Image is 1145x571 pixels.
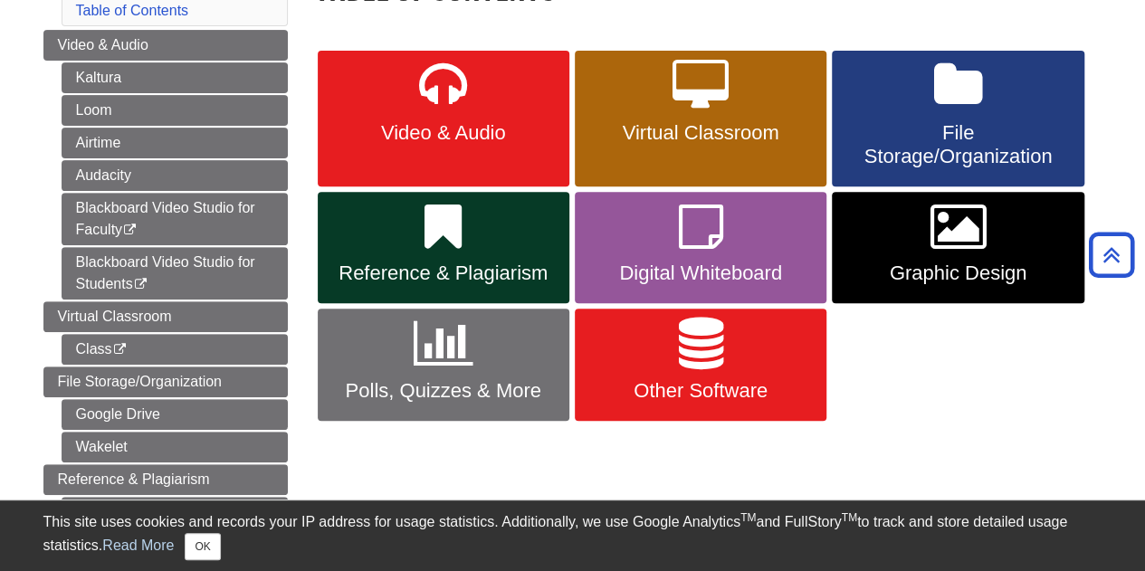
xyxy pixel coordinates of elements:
[43,464,288,495] a: Reference & Plagiarism
[62,160,288,191] a: Audacity
[318,192,569,304] a: Reference & Plagiarism
[185,533,220,560] button: Close
[740,511,756,524] sup: TM
[62,399,288,430] a: Google Drive
[58,471,210,487] span: Reference & Plagiarism
[575,309,826,421] a: Other Software
[575,51,826,186] a: Virtual Classroom
[62,497,288,528] a: Zotero
[845,121,1070,168] span: File Storage/Organization
[58,374,222,389] span: File Storage/Organization
[845,262,1070,285] span: Graphic Design
[58,309,172,324] span: Virtual Classroom
[832,192,1083,304] a: Graphic Design
[62,432,288,462] a: Wakelet
[43,511,1102,560] div: This site uses cookies and records your IP address for usage statistics. Additionally, we use Goo...
[318,51,569,186] a: Video & Audio
[133,279,148,290] i: This link opens in a new window
[62,247,288,300] a: Blackboard Video Studio for Students
[331,262,556,285] span: Reference & Plagiarism
[62,334,288,365] a: Class
[62,95,288,126] a: Loom
[331,379,556,403] span: Polls, Quizzes & More
[62,62,288,93] a: Kaltura
[588,379,813,403] span: Other Software
[76,3,189,18] a: Table of Contents
[331,121,556,145] span: Video & Audio
[62,128,288,158] a: Airtime
[122,224,138,236] i: This link opens in a new window
[575,192,826,304] a: Digital Whiteboard
[842,511,857,524] sup: TM
[588,262,813,285] span: Digital Whiteboard
[43,30,288,61] a: Video & Audio
[62,193,288,245] a: Blackboard Video Studio for Faculty
[102,538,174,553] a: Read More
[43,301,288,332] a: Virtual Classroom
[318,309,569,421] a: Polls, Quizzes & More
[112,344,128,356] i: This link opens in a new window
[43,366,288,397] a: File Storage/Organization
[58,37,148,52] span: Video & Audio
[1083,243,1140,267] a: Back to Top
[588,121,813,145] span: Virtual Classroom
[832,51,1083,186] a: File Storage/Organization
